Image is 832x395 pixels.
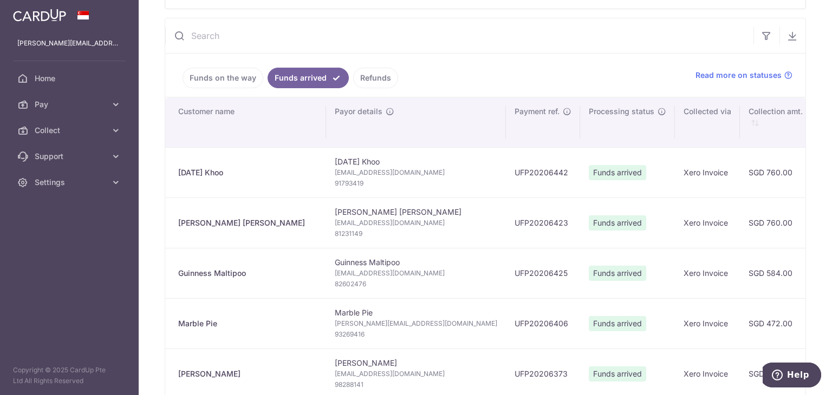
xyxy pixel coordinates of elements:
div: [PERSON_NAME] [PERSON_NAME] [178,218,317,228]
p: [PERSON_NAME][EMAIL_ADDRESS][DOMAIN_NAME] [17,38,121,49]
td: [PERSON_NAME] [PERSON_NAME] [326,198,506,248]
span: Payment ref. [515,106,560,117]
td: Marble Pie [326,298,506,348]
span: Settings [35,177,106,188]
td: Guinness Maltipoo [326,248,506,298]
span: [EMAIL_ADDRESS][DOMAIN_NAME] [335,218,497,228]
a: Funds on the way [183,68,263,88]
td: Xero Invoice [675,147,740,198]
iframe: Opens a widget where you can find more information [763,363,821,390]
td: UFP20206406 [506,298,580,348]
span: 93269416 [335,329,497,340]
div: Marble Pie [178,318,317,329]
th: Payment ref. [506,97,580,147]
a: Refunds [353,68,398,88]
span: Pay [35,99,106,110]
span: Funds arrived [589,366,646,381]
span: [EMAIL_ADDRESS][DOMAIN_NAME] [335,167,497,178]
td: Xero Invoice [675,198,740,248]
span: Funds arrived [589,165,646,180]
th: Collection amt. : activate to sort column ascending [740,97,821,147]
span: Collect [35,125,106,136]
span: Help [24,8,47,17]
td: UFP20206423 [506,198,580,248]
a: Funds arrived [268,68,349,88]
span: Funds arrived [589,266,646,281]
span: [EMAIL_ADDRESS][DOMAIN_NAME] [335,268,497,279]
span: Processing status [589,106,654,117]
th: Collected via [675,97,740,147]
td: SGD 472.00 [740,298,821,348]
span: 91793419 [335,178,497,189]
span: [PERSON_NAME][EMAIL_ADDRESS][DOMAIN_NAME] [335,318,497,329]
div: [DATE] Khoo [178,167,317,178]
span: 81231149 [335,228,497,239]
td: UFP20206425 [506,248,580,298]
th: Processing status [580,97,675,147]
span: Payor details [335,106,382,117]
span: Funds arrived [589,215,646,231]
div: Guinness Maltipoo [178,268,317,279]
span: Collection amt. [749,106,803,117]
td: SGD 760.00 [740,147,821,198]
span: [EMAIL_ADDRESS][DOMAIN_NAME] [335,368,497,379]
span: 98288141 [335,379,497,390]
span: Funds arrived [589,316,646,331]
span: Support [35,151,106,162]
th: Customer name [165,97,326,147]
span: Home [35,73,106,84]
input: Search [165,18,753,53]
td: SGD 760.00 [740,198,821,248]
th: Payor details [326,97,506,147]
td: [DATE] Khoo [326,147,506,198]
span: 82602476 [335,279,497,289]
td: SGD 584.00 [740,248,821,298]
td: Xero Invoice [675,298,740,348]
td: Xero Invoice [675,248,740,298]
span: Read more on statuses [695,70,782,81]
td: UFP20206442 [506,147,580,198]
a: Read more on statuses [695,70,792,81]
img: CardUp [13,9,66,22]
div: [PERSON_NAME] [178,368,317,379]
